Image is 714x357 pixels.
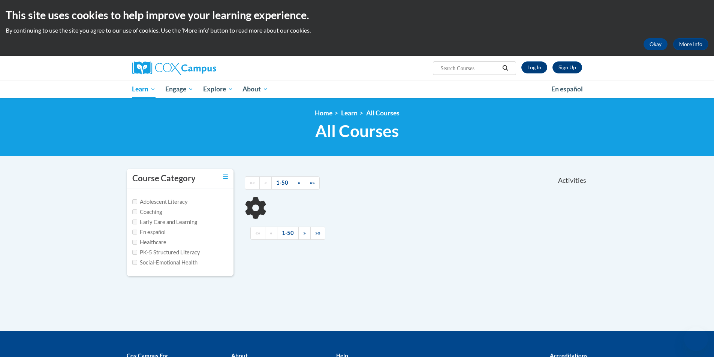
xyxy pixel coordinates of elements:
[132,173,196,184] h3: Course Category
[132,85,156,94] span: Learn
[132,198,188,206] label: Adolescent Literacy
[684,327,708,351] iframe: Button to launch messaging window
[132,258,198,267] label: Social-Emotional Health
[132,248,200,257] label: PK-5 Structured Literacy
[121,81,593,98] div: Main menu
[366,109,400,117] a: All Courses
[440,64,500,73] input: Search Courses
[500,64,511,73] button: Search
[644,38,668,50] button: Okay
[132,230,137,235] input: Checkbox for Options
[293,176,305,190] a: Next
[203,85,233,94] span: Explore
[6,7,708,22] h2: This site uses cookies to help improve your learning experience.
[127,81,161,98] a: Learn
[165,85,193,94] span: Engage
[132,250,137,255] input: Checkbox for Options
[132,208,162,216] label: Coaching
[521,61,547,73] a: Log In
[132,240,137,245] input: Checkbox for Options
[265,227,277,240] a: Previous
[315,121,399,141] span: All Courses
[132,199,137,204] input: Checkbox for Options
[250,179,255,186] span: ««
[673,38,708,50] a: More Info
[310,227,325,240] a: End
[223,173,228,181] a: Toggle collapse
[558,176,586,185] span: Activities
[132,220,137,224] input: Checkbox for Options
[198,81,238,98] a: Explore
[132,228,166,236] label: En español
[310,179,315,186] span: »»
[298,227,311,240] a: Next
[271,176,293,190] a: 1-50
[255,230,260,236] span: ««
[6,26,708,34] p: By continuing to use the site you agree to our use of cookies. Use the ‘More info’ button to read...
[250,227,265,240] a: Begining
[303,230,306,236] span: »
[245,176,260,190] a: Begining
[315,230,320,236] span: »»
[160,81,198,98] a: Engage
[132,209,137,214] input: Checkbox for Options
[298,179,300,186] span: »
[264,179,267,186] span: «
[546,81,588,97] a: En español
[277,227,299,240] a: 1-50
[132,218,197,226] label: Early Care and Learning
[551,85,583,93] span: En español
[242,85,268,94] span: About
[552,61,582,73] a: Register
[315,109,332,117] a: Home
[270,230,272,236] span: «
[132,61,275,75] a: Cox Campus
[132,260,137,265] input: Checkbox for Options
[305,176,320,190] a: End
[341,109,358,117] a: Learn
[132,238,166,246] label: Healthcare
[259,176,272,190] a: Previous
[132,61,216,75] img: Cox Campus
[238,81,273,98] a: About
